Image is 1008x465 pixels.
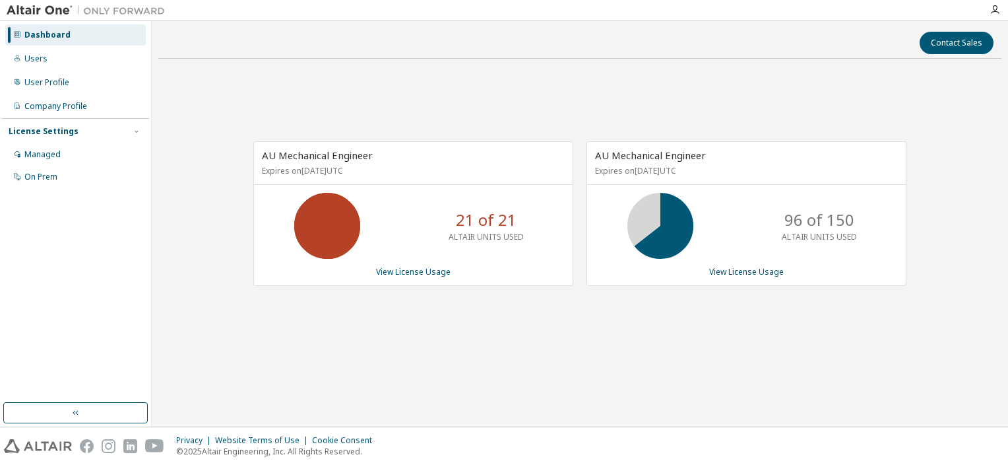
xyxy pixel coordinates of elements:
[24,101,87,112] div: Company Profile
[9,126,79,137] div: License Settings
[376,266,451,277] a: View License Usage
[4,439,72,453] img: altair_logo.svg
[312,435,380,446] div: Cookie Consent
[176,446,380,457] p: © 2025 Altair Engineering, Inc. All Rights Reserved.
[456,209,517,231] p: 21 of 21
[595,165,895,176] p: Expires on [DATE] UTC
[24,77,69,88] div: User Profile
[449,231,524,242] p: ALTAIR UNITS USED
[24,149,61,160] div: Managed
[709,266,784,277] a: View License Usage
[24,54,47,64] div: Users
[215,435,312,446] div: Website Terms of Use
[782,231,857,242] p: ALTAIR UNITS USED
[7,4,172,17] img: Altair One
[595,149,706,162] span: AU Mechanical Engineer
[123,439,137,453] img: linkedin.svg
[262,149,373,162] span: AU Mechanical Engineer
[176,435,215,446] div: Privacy
[262,165,561,176] p: Expires on [DATE] UTC
[920,32,993,54] button: Contact Sales
[784,209,854,231] p: 96 of 150
[24,30,71,40] div: Dashboard
[80,439,94,453] img: facebook.svg
[24,172,57,182] div: On Prem
[102,439,115,453] img: instagram.svg
[145,439,164,453] img: youtube.svg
